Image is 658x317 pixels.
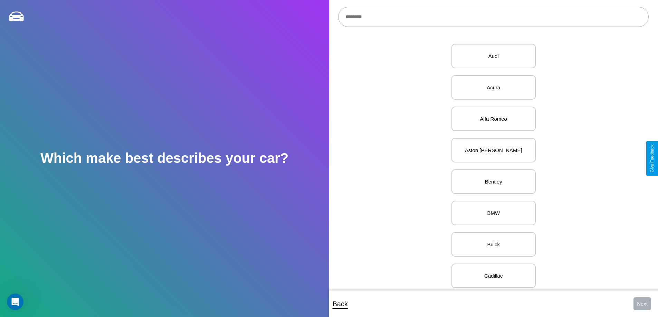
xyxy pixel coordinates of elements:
[459,208,528,218] p: BMW
[7,294,23,310] iframe: Intercom live chat
[459,83,528,92] p: Acura
[459,177,528,186] p: Bentley
[333,298,348,310] p: Back
[459,146,528,155] p: Aston [PERSON_NAME]
[633,297,651,310] button: Next
[459,271,528,280] p: Cadillac
[459,114,528,123] p: Alfa Romeo
[459,240,528,249] p: Buick
[459,51,528,61] p: Audi
[40,150,288,166] h2: Which make best describes your car?
[650,145,655,172] div: Give Feedback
